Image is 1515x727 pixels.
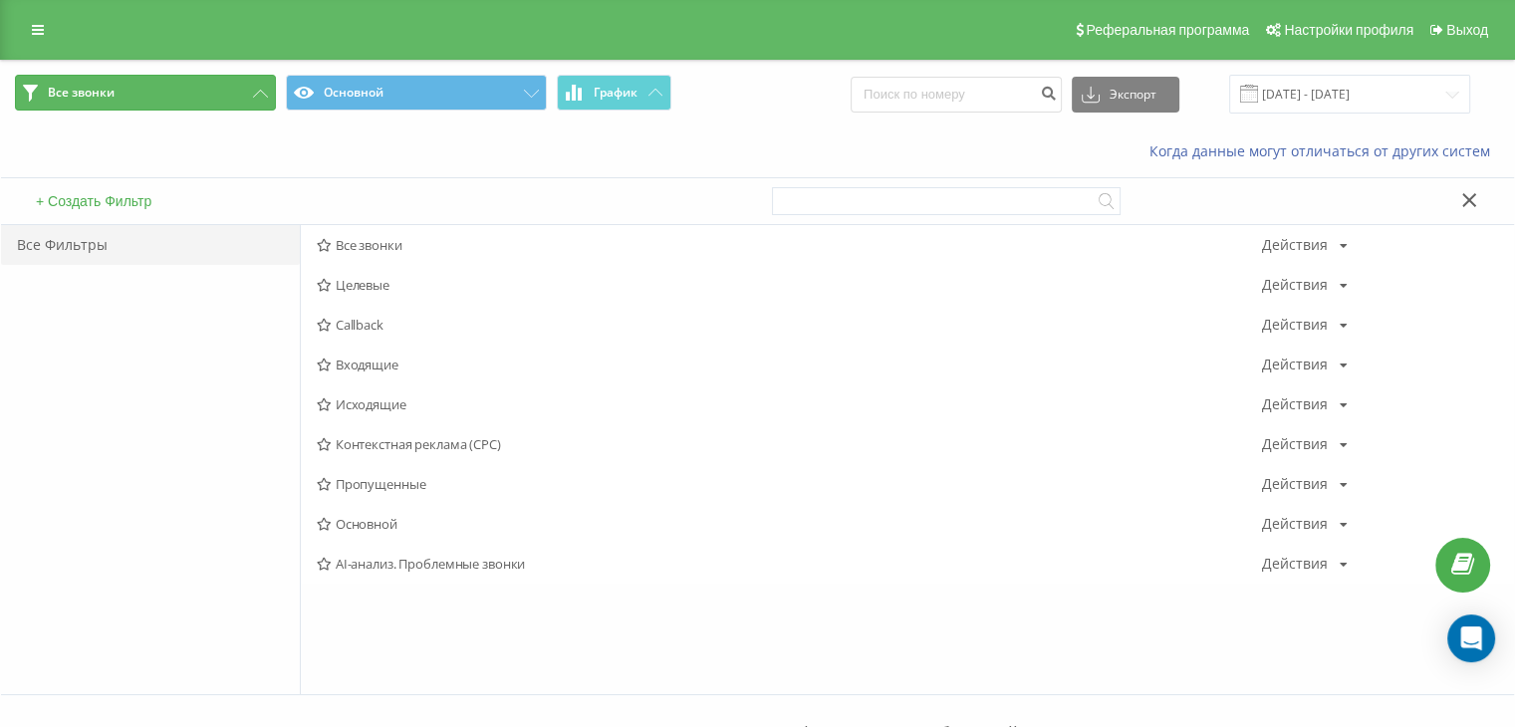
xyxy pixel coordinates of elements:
[317,557,1262,571] span: AI-анализ. Проблемные звонки
[1086,22,1249,38] span: Реферальная программа
[1284,22,1413,38] span: Настройки профиля
[557,75,671,111] button: График
[1149,141,1500,160] a: Когда данные могут отличаться от других систем
[317,358,1262,371] span: Входящие
[1455,191,1484,212] button: Закрыть
[317,238,1262,252] span: Все звонки
[1262,517,1328,531] div: Действия
[1072,77,1179,113] button: Экспорт
[317,318,1262,332] span: Callback
[317,517,1262,531] span: Основной
[48,85,115,101] span: Все звонки
[15,75,276,111] button: Все звонки
[286,75,547,111] button: Основной
[317,437,1262,451] span: Контекстная реклама (CPC)
[1262,397,1328,411] div: Действия
[851,77,1062,113] input: Поиск по номеру
[1447,614,1495,662] div: Open Intercom Messenger
[1446,22,1488,38] span: Выход
[1262,358,1328,371] div: Действия
[1262,477,1328,491] div: Действия
[1,225,300,265] div: Все Фильтры
[1262,238,1328,252] div: Действия
[594,86,637,100] span: График
[1262,318,1328,332] div: Действия
[1262,437,1328,451] div: Действия
[30,192,157,210] button: + Создать Фильтр
[317,397,1262,411] span: Исходящие
[1262,557,1328,571] div: Действия
[317,477,1262,491] span: Пропущенные
[317,278,1262,292] span: Целевые
[1262,278,1328,292] div: Действия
